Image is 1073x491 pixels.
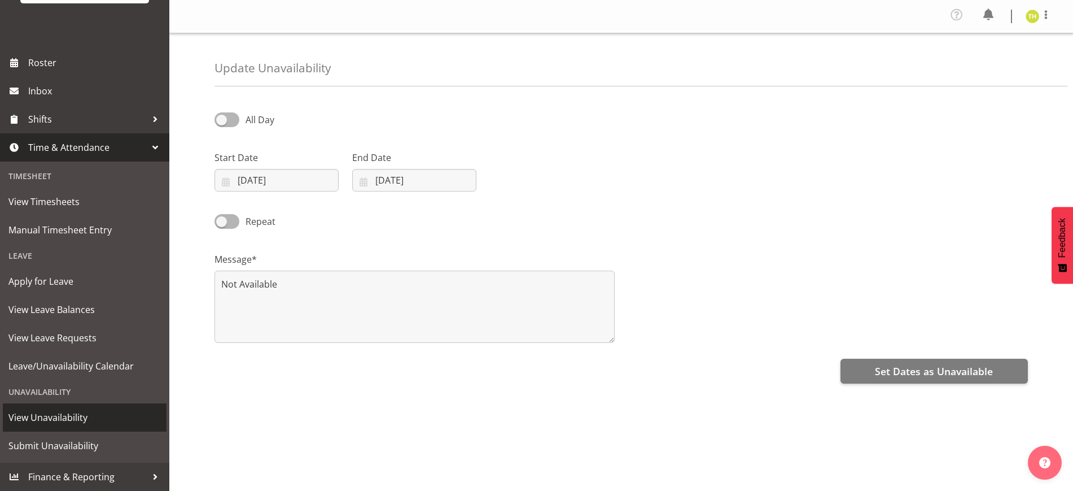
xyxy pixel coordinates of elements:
a: Submit Unavailability [3,432,167,460]
span: Leave/Unavailability Calendar [8,358,161,375]
img: tristan-healley11868.jpg [1026,10,1039,23]
span: Finance & Reporting [28,468,147,485]
div: Leave [3,244,167,267]
input: Click to select... [352,169,476,192]
span: Repeat [239,215,275,228]
a: Leave/Unavailability Calendar [3,352,167,380]
span: View Leave Requests [8,329,161,346]
span: Submit Unavailability [8,437,161,454]
div: Unavailability [3,380,167,403]
span: Shifts [28,111,147,128]
img: help-xxl-2.png [1039,457,1050,468]
a: Manual Timesheet Entry [3,216,167,244]
span: View Leave Balances [8,301,161,318]
span: Apply for Leave [8,273,161,290]
span: Time & Attendance [28,139,147,156]
a: View Leave Balances [3,296,167,324]
label: Start Date [214,151,339,164]
span: Set Dates as Unavailable [875,364,993,379]
span: Roster [28,54,164,71]
span: View Unavailability [8,409,161,426]
button: Set Dates as Unavailable [840,359,1028,384]
span: Manual Timesheet Entry [8,221,161,238]
button: Feedback - Show survey [1052,207,1073,284]
div: Timesheet [3,164,167,188]
h4: Update Unavailability [214,62,331,75]
span: Inbox [28,82,164,99]
span: View Timesheets [8,193,161,210]
a: View Leave Requests [3,324,167,352]
span: Feedback [1057,218,1067,258]
input: Click to select... [214,169,339,192]
label: Message* [214,253,615,266]
a: View Unavailability [3,403,167,432]
a: Apply for Leave [3,267,167,296]
span: All Day [246,114,274,126]
label: End Date [352,151,476,164]
a: View Timesheets [3,188,167,216]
